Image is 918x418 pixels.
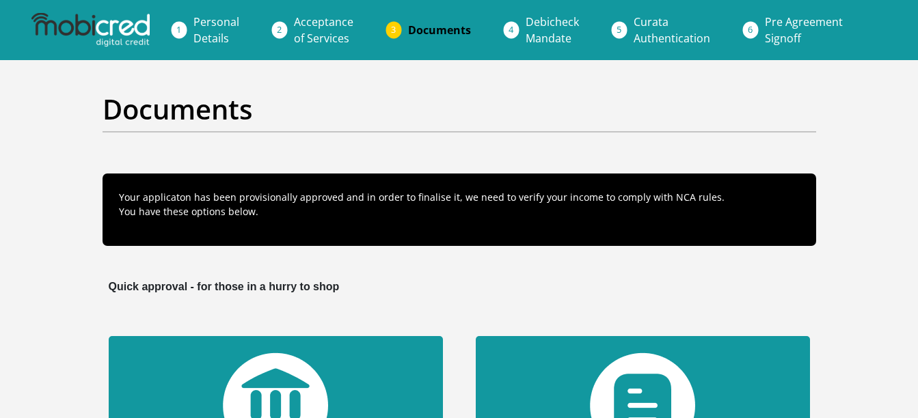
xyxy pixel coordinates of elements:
a: CurataAuthentication [623,8,721,52]
img: mobicred logo [31,13,149,47]
b: Quick approval - for those in a hurry to shop [109,281,340,292]
span: Debicheck Mandate [526,14,579,46]
a: DebicheckMandate [515,8,590,52]
p: Your applicaton has been provisionally approved and in order to finalise it, we need to verify yo... [119,190,800,219]
span: Pre Agreement Signoff [765,14,843,46]
span: Acceptance of Services [294,14,353,46]
a: PersonalDetails [183,8,250,52]
span: Documents [408,23,471,38]
a: Acceptanceof Services [283,8,364,52]
a: Documents [397,16,482,44]
a: Pre AgreementSignoff [754,8,854,52]
span: Personal Details [193,14,239,46]
h2: Documents [103,93,816,126]
span: Curata Authentication [634,14,710,46]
